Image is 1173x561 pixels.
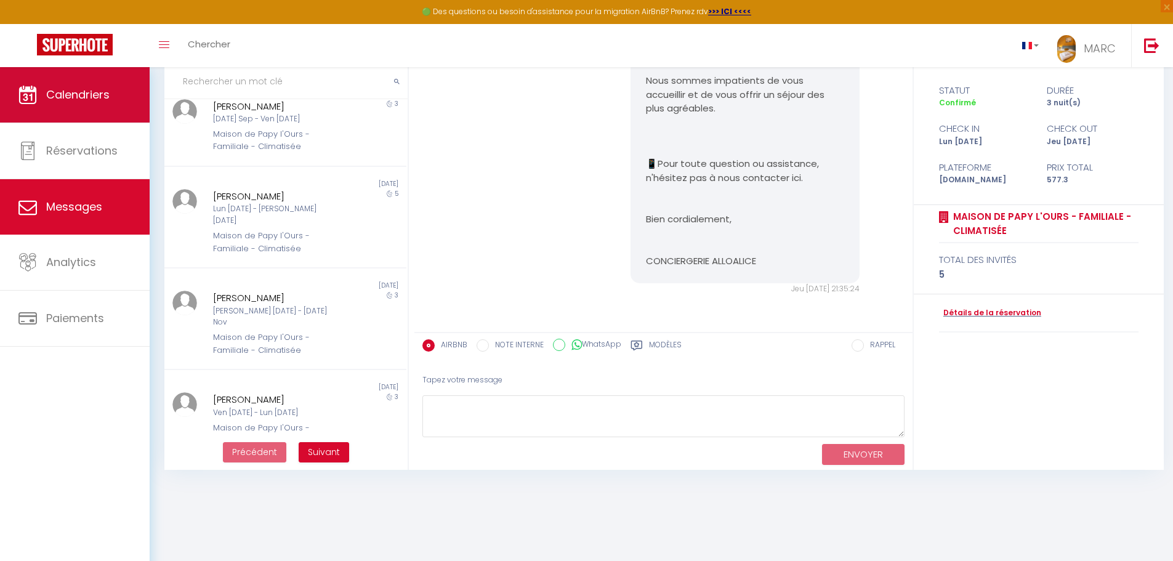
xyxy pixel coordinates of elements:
img: ... [172,392,197,417]
span: 3 [395,99,398,108]
input: Rechercher un mot clé [164,65,408,99]
span: Confirmé [939,97,976,108]
div: Lun [DATE] [931,136,1039,148]
img: logout [1144,38,1159,53]
a: Chercher [179,24,240,67]
label: Modèles [649,339,682,355]
button: Previous [223,442,286,463]
a: >>> ICI <<<< [708,6,751,17]
label: NOTE INTERNE [489,339,544,353]
label: WhatsApp [565,339,621,352]
div: check in [931,121,1039,136]
div: total des invités [939,252,1139,267]
a: Détails de la réservation [939,307,1041,319]
div: Maison de Papy l'Ours - Familiale - Climatisée [213,128,338,153]
a: Maison de Papy l'Ours - Familiale - Climatisée [949,209,1139,238]
div: Tapez votre message [422,365,905,395]
div: Maison de Papy l'Ours - Familiale - Climatisée [213,230,338,255]
span: 3 [395,291,398,300]
div: Maison de Papy l'Ours - Familiale - Climatisée [213,331,338,357]
div: [DATE] [285,382,406,392]
div: Jeu [DATE] [1039,136,1147,148]
div: Prix total [1039,160,1147,175]
img: ... [172,291,197,315]
div: Jeu [DATE] 21:35:24 [631,283,860,295]
button: ENVOYER [822,444,905,466]
img: Super Booking [37,34,113,55]
span: Chercher [188,38,230,50]
span: Suivant [308,446,340,458]
div: Ven [DATE] - Lun [DATE] [213,407,338,419]
img: ... [172,99,197,124]
div: [PERSON_NAME] [213,189,338,204]
div: Lun [DATE] - [PERSON_NAME] [DATE] [213,203,338,227]
div: [PERSON_NAME] [DATE] - [DATE] Nov [213,305,338,329]
span: Calendriers [46,87,110,102]
div: durée [1039,83,1147,98]
div: Maison de Papy l'Ours - Familiale - Climatisée [213,422,338,447]
span: Messages [46,199,102,214]
div: check out [1039,121,1147,136]
span: MARC [1084,41,1116,56]
span: 5 [395,189,398,198]
span: Paiements [46,310,104,326]
span: 3 [395,392,398,402]
span: Analytics [46,254,96,270]
img: ... [172,189,197,214]
div: statut [931,83,1039,98]
span: Réservations [46,143,118,158]
label: RAPPEL [864,339,895,353]
div: [DOMAIN_NAME] [931,174,1039,186]
div: [PERSON_NAME] [213,392,338,407]
div: [PERSON_NAME] [213,99,338,114]
img: ... [1057,35,1076,63]
div: 3 nuit(s) [1039,97,1147,109]
button: Next [299,442,349,463]
label: AIRBNB [435,339,467,353]
div: [DATE] Sep - Ven [DATE] [213,113,338,125]
div: Plateforme [931,160,1039,175]
div: 577.3 [1039,174,1147,186]
div: [DATE] [285,281,406,291]
div: [DATE] [285,179,406,189]
div: [PERSON_NAME] [213,291,338,305]
a: ... MARC [1048,24,1131,67]
div: 5 [939,267,1139,282]
span: Précédent [232,446,277,458]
